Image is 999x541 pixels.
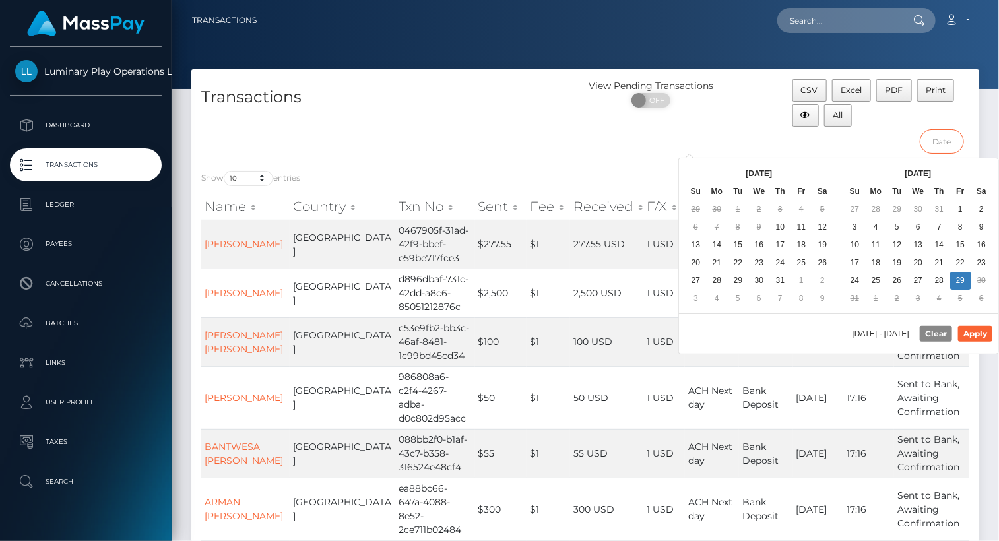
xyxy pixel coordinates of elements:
[686,272,707,290] td: 27
[894,429,969,478] td: Sent to Bank, Awaiting Confirmation
[395,220,474,269] td: 0467905f-31ad-42f9-bbef-e59be717fce3
[728,236,749,254] td: 15
[707,183,728,201] th: Mo
[290,269,395,317] td: [GEOGRAPHIC_DATA]
[929,218,950,236] td: 7
[791,201,812,218] td: 4
[958,326,992,342] button: Apply
[739,366,792,429] td: Bank Deposit
[290,478,395,540] td: [GEOGRAPHIC_DATA]
[841,85,862,95] span: Excel
[812,272,833,290] td: 2
[643,317,684,366] td: 1 USD
[749,218,770,236] td: 9
[290,366,395,429] td: [GEOGRAPHIC_DATA]
[686,236,707,254] td: 13
[812,236,833,254] td: 19
[908,254,929,272] td: 20
[920,129,964,154] input: Date filter
[475,269,527,317] td: $2,500
[688,329,732,355] span: ACH Next day
[929,201,950,218] td: 31
[10,228,162,261] a: Payees
[201,86,575,109] h4: Transactions
[10,109,162,142] a: Dashboard
[950,254,971,272] td: 22
[920,326,952,342] button: Clear
[707,201,728,218] td: 30
[866,183,887,201] th: Mo
[475,193,527,220] th: Sent: activate to sort column ascending
[10,465,162,498] a: Search
[570,269,643,317] td: 2,500 USD
[688,441,732,466] span: ACH Next day
[833,110,843,120] span: All
[866,165,971,183] th: [DATE]
[201,171,300,186] label: Show entries
[791,272,812,290] td: 1
[894,366,969,429] td: Sent to Bank, Awaiting Confirmation
[728,201,749,218] td: 1
[929,272,950,290] td: 28
[843,366,894,429] td: 17:16
[770,254,791,272] td: 24
[950,218,971,236] td: 8
[10,65,162,77] span: Luminary Play Operations Limited
[770,218,791,236] td: 10
[643,269,684,317] td: 1 USD
[843,429,894,478] td: 17:16
[707,236,728,254] td: 14
[686,290,707,307] td: 3
[475,429,527,478] td: $55
[866,254,887,272] td: 18
[950,236,971,254] td: 15
[887,218,908,236] td: 5
[791,218,812,236] td: 11
[15,432,156,452] p: Taxes
[686,254,707,272] td: 20
[749,272,770,290] td: 30
[688,385,732,410] span: ACH Next day
[812,254,833,272] td: 26
[395,193,474,220] th: Txn No: activate to sort column ascending
[812,201,833,218] td: 5
[290,193,395,220] th: Country: activate to sort column ascending
[887,290,908,307] td: 2
[688,496,732,522] span: ACH Next day
[707,272,728,290] td: 28
[845,254,866,272] td: 17
[845,236,866,254] td: 10
[201,193,290,220] th: Name: activate to sort column ascending
[749,290,770,307] td: 6
[791,290,812,307] td: 8
[792,79,827,102] button: CSV
[770,183,791,201] th: Th
[707,218,728,236] td: 7
[929,290,950,307] td: 4
[770,236,791,254] td: 17
[475,366,527,429] td: $50
[971,290,992,307] td: 6
[791,254,812,272] td: 25
[15,274,156,294] p: Cancellations
[475,478,527,540] td: $300
[475,317,527,366] td: $100
[15,353,156,373] p: Links
[10,148,162,181] a: Transactions
[749,183,770,201] th: We
[908,183,929,201] th: We
[728,272,749,290] td: 29
[643,478,684,540] td: 1 USD
[192,7,257,34] a: Transactions
[205,329,283,355] a: [PERSON_NAME] [PERSON_NAME]
[10,307,162,340] a: Batches
[824,104,852,127] button: All
[926,85,946,95] span: Print
[570,220,643,269] td: 277.55 USD
[395,269,474,317] td: d896dbaf-731c-42dd-a8c6-85051212876c
[894,478,969,540] td: Sent to Bank, Awaiting Confirmation
[793,478,843,540] td: [DATE]
[728,290,749,307] td: 5
[205,392,283,404] a: [PERSON_NAME]
[15,472,156,492] p: Search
